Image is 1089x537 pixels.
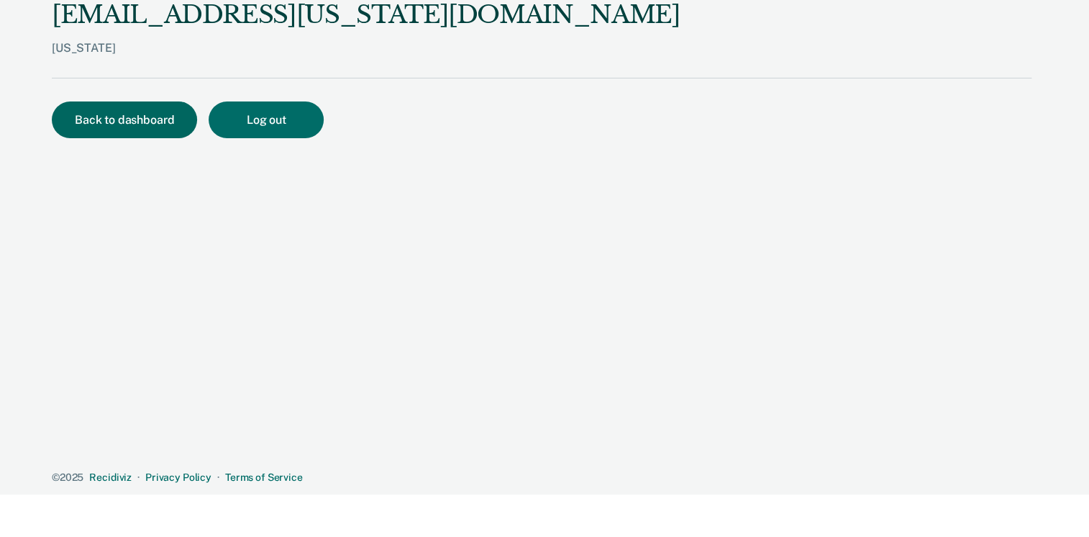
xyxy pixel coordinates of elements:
[52,471,83,483] span: © 2025
[145,471,211,483] a: Privacy Policy
[52,471,1031,484] div: · ·
[52,101,197,138] button: Back to dashboard
[52,114,209,126] a: Back to dashboard
[52,41,680,78] div: [US_STATE]
[89,471,132,483] a: Recidiviz
[209,101,324,138] button: Log out
[225,471,303,483] a: Terms of Service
